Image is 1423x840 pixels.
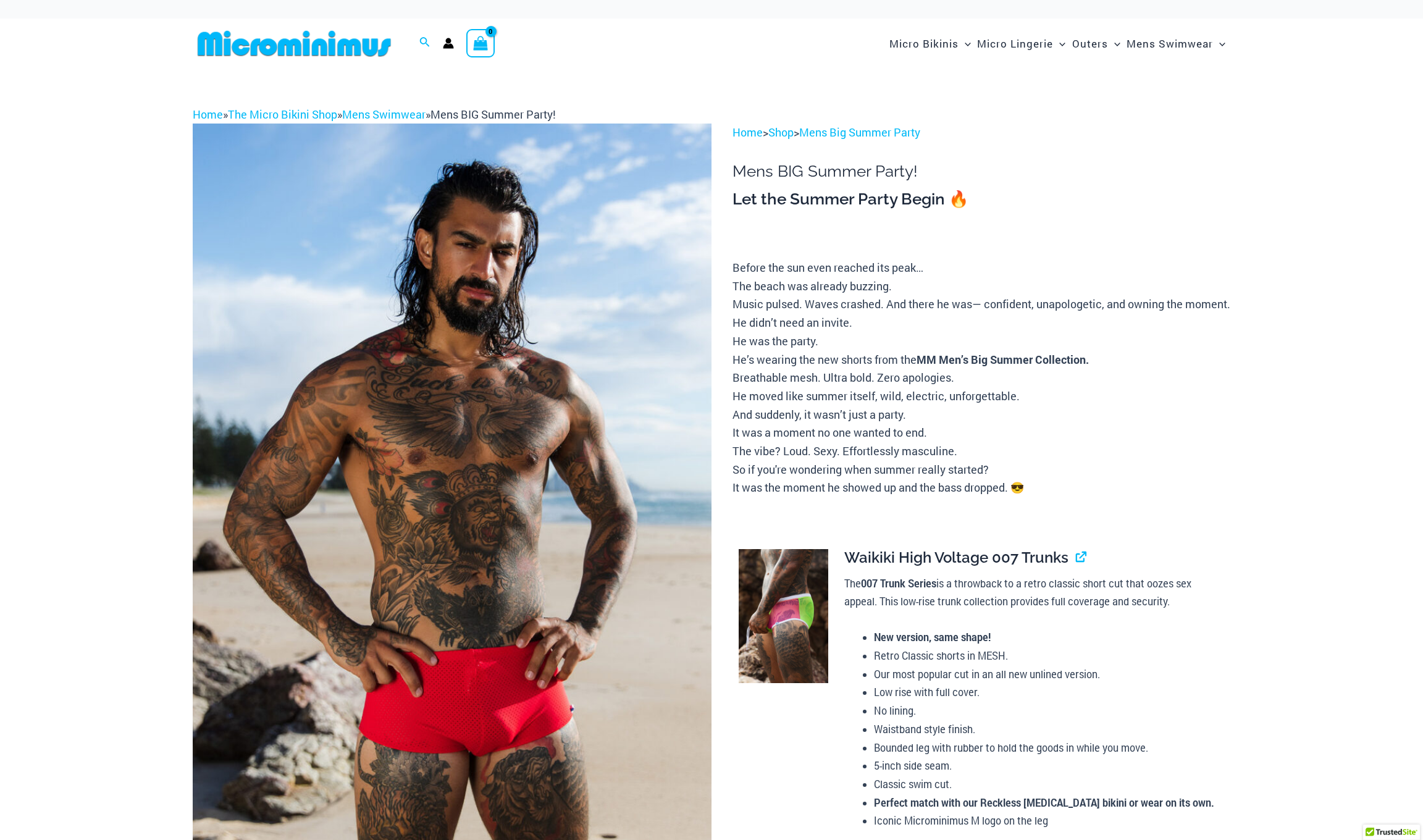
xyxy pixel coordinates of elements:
[874,775,1220,794] li: Classic swim cut.
[732,124,1230,142] p: > >
[874,812,1220,830] li: Iconic Microminimus M logo on the leg
[732,125,763,140] a: Home
[844,548,1068,566] span: Waikiki High Voltage 007 Trunks
[861,577,936,590] b: 007 Trunk Series
[977,28,1053,59] span: Micro Lingerie
[1123,25,1228,62] a: Mens SwimwearMenu ToggleMenu Toggle
[768,125,794,140] a: Shop
[732,162,1230,181] h1: Mens BIG Summer Party!
[1053,28,1065,59] span: Menu Toggle
[974,25,1068,62] a: Micro LingerieMenu ToggleMenu Toggle
[193,30,396,57] img: MM SHOP LOGO FLAT
[1213,28,1225,59] span: Menu Toggle
[886,25,974,62] a: Micro BikinisMenu ToggleMenu Toggle
[874,647,1220,665] li: Retro Classic shorts in MESH.
[884,23,1230,64] nav: Site Navigation
[844,574,1220,611] p: The is a throwback to a retro classic short cut that oozes sex appeal. This low-rise trunk collec...
[874,796,1214,809] b: Perfect match with our Reckless [MEDICAL_DATA] bikini or wear on its own.
[1069,25,1123,62] a: OutersMenu ToggleMenu Toggle
[342,107,426,122] a: Mens Swimwear
[874,739,1220,757] li: Bounded leg with rubber to hold the goods in while you move.
[959,28,971,59] span: Menu Toggle
[739,549,828,684] img: Waikiki High Voltage 007 Trunks 10
[1127,28,1213,59] span: Mens Swimwear
[874,683,1220,702] li: Low rise with full cover.
[228,107,337,122] a: The Micro Bikini Shop
[430,107,556,122] span: Mens BIG Summer Party!
[799,125,920,140] a: Mens Big Summer Party
[1108,28,1120,59] span: Menu Toggle
[732,259,1230,497] p: Before the sun even reached its peak… The beach was already buzzing. Music pulsed. Waves crashed....
[443,38,454,49] a: Account icon link
[874,665,1220,684] li: Our most popular cut in an all new unlined version.
[917,352,1089,367] b: MM Men’s Big Summer Collection.
[874,702,1220,720] li: No lining.
[419,35,430,51] a: Search icon link
[193,107,556,122] span: » » »
[732,189,1230,210] h3: Let the Summer Party Begin 🔥
[874,757,1220,775] li: 5-inch side seam.
[874,720,1220,739] li: Waistband style finish.
[1072,28,1108,59] span: Outers
[874,631,991,644] b: New version, same shape!
[889,28,959,59] span: Micro Bikinis
[193,107,223,122] a: Home
[466,29,495,57] a: View Shopping Cart, empty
